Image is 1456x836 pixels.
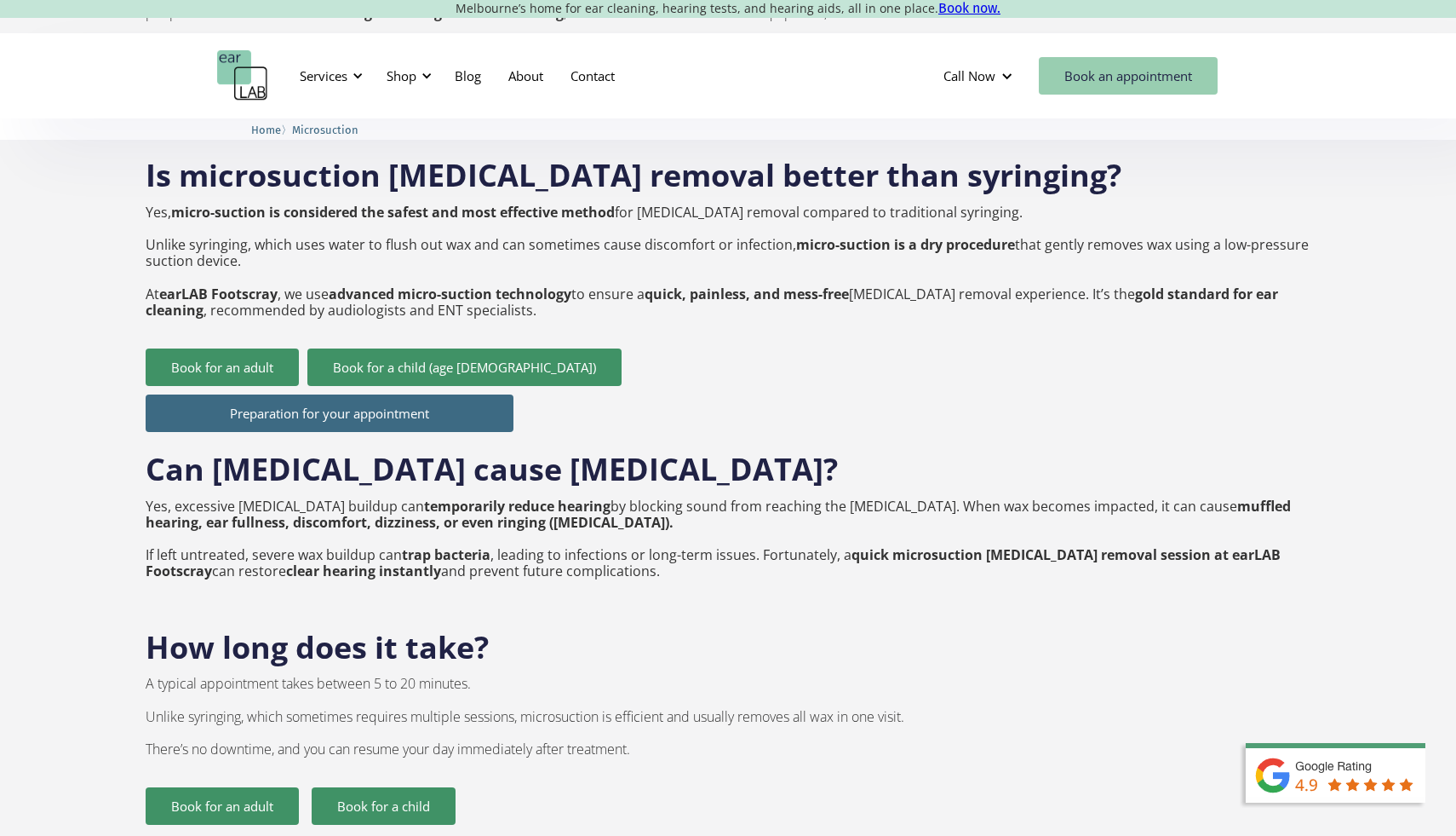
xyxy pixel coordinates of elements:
a: Book for a child (age [DEMOGRAPHIC_DATA]) [307,349,622,386]
strong: clear hearing instantly [286,562,441,580]
li: 〉 [251,121,292,139]
strong: micro-suction is a dry procedure [796,235,1015,254]
a: About [495,51,557,101]
strong: micro-suction is considered the safest and most effective method [171,203,615,222]
a: Home [251,121,281,137]
a: Preparation for your appointment [146,395,513,432]
a: Book an appointment [1039,57,1218,95]
strong: quick microsuction [MEDICAL_DATA] removal session at earLAB Footscray [146,545,1281,580]
div: Shop [387,67,416,84]
span: Microsuction [292,124,358,136]
strong: trap bacteria [402,545,490,564]
a: Book for an adult [146,787,299,825]
h2: Can [MEDICAL_DATA] cause [MEDICAL_DATA]? [146,432,838,490]
p: A typical appointment takes between 5 to 20 minutes. Unlike syringing, which sometimes requires m... [146,676,1310,758]
strong: quick, painless, and mess-free [645,285,849,303]
strong: earLAB Footscray [159,285,278,303]
a: Contact [557,51,628,101]
h2: How long does it take? [146,610,1310,668]
a: Microsuction [292,121,358,137]
a: Blog [441,51,495,101]
a: Book for a child [312,787,456,825]
p: Yes, for [MEDICAL_DATA] removal compared to traditional syringing. Unlike syringing, which uses w... [146,205,1310,319]
strong: advanced micro-suction technology [329,285,571,303]
strong: gold standard for ear cleaning [146,285,1278,320]
strong: muffled hearing, ear fullness, discomfort, dizziness, or even ringing ([MEDICAL_DATA]). ‍ [146,497,1291,532]
span: Home [251,124,281,136]
div: Call Now [943,67,995,84]
p: Yes, excessive [MEDICAL_DATA] buildup can by blocking sound from reaching the [MEDICAL_DATA]. Whe... [146,499,1310,580]
strong: temporarily reduce hearing [424,497,610,516]
a: Book for an adult [146,349,299,386]
div: Services [289,50,368,101]
a: home [217,50,268,101]
div: Call Now [930,50,1030,101]
div: Shop [376,50,437,101]
div: Services [300,67,347,84]
h2: Is microsuction [MEDICAL_DATA] removal better than syringing? [146,138,1310,196]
